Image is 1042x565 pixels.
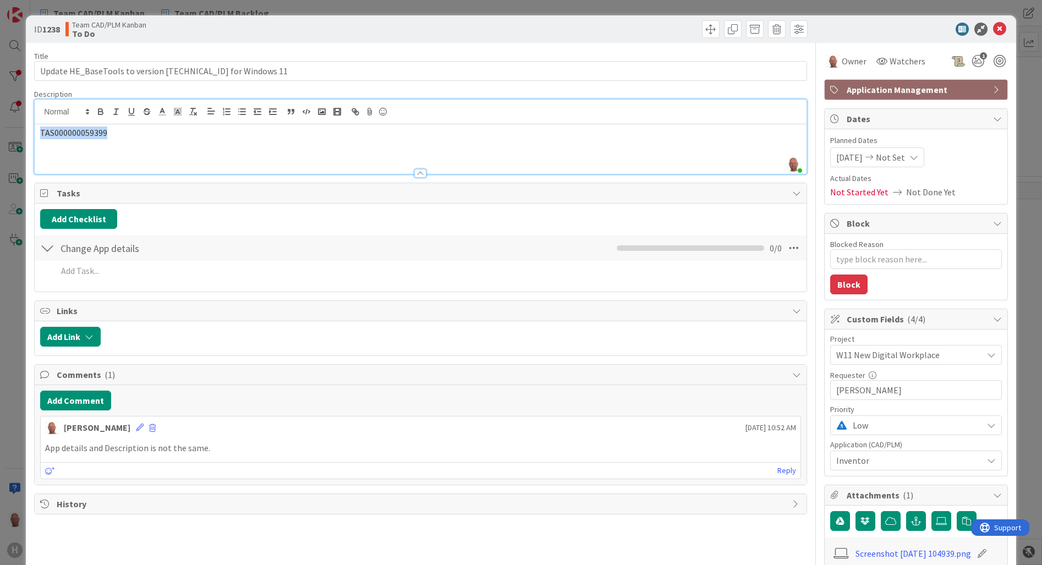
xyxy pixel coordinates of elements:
span: Not Set [876,151,905,164]
b: To Do [72,29,146,38]
span: Support [23,2,50,15]
span: Low [853,418,977,433]
button: Block [830,275,868,294]
a: Reply [777,464,796,478]
span: Comments [57,368,786,381]
span: Description [34,89,72,99]
label: Blocked Reason [830,239,884,249]
input: type card name here... [34,61,807,81]
span: 1 [980,52,987,59]
span: Not Started Yet [830,185,889,199]
button: Add Comment [40,391,111,410]
label: Requester [830,370,865,380]
span: Links [57,304,786,317]
input: Add Checklist... [57,238,304,258]
div: Priority [830,405,1002,413]
span: Owner [842,54,866,68]
div: [PERSON_NAME] [64,421,130,434]
span: Actual Dates [830,173,1002,184]
span: Block [847,217,988,230]
b: 1238 [42,24,60,35]
button: Add Checklist [40,209,117,229]
span: 0 / 0 [770,242,782,255]
span: ( 1 ) [105,369,115,380]
span: ID [34,23,60,36]
span: ( 1 ) [903,490,913,501]
img: RK [45,421,58,434]
div: Application (CAD/PLM) [830,441,1002,448]
img: RK [826,54,840,68]
span: Team CAD/PLM Kanban [72,20,146,29]
button: Add Link [40,327,101,347]
img: OiA40jCcrAiXmSCZ6unNR8czeGfRHk2b.jpg [786,156,801,172]
span: Planned Dates [830,135,1002,146]
span: W11 New Digital Workplace [836,347,977,363]
span: [DATE] [836,151,863,164]
span: Dates [847,112,988,125]
span: Tasks [57,186,786,200]
div: Project [830,335,1002,343]
span: Custom Fields [847,312,988,326]
span: [DATE] 10:52 AM [745,422,796,434]
a: Screenshot [DATE] 104939.png [855,547,971,560]
span: Watchers [890,54,925,68]
span: Application Management [847,83,988,96]
p: App details and Description is not the same. [45,442,796,454]
span: Attachments [847,489,988,502]
span: TAS000000059399 [40,127,107,138]
label: Title [34,51,48,61]
span: History [57,497,786,511]
span: Inventor [836,454,983,467]
span: Not Done Yet [906,185,956,199]
span: ( 4/4 ) [907,314,925,325]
